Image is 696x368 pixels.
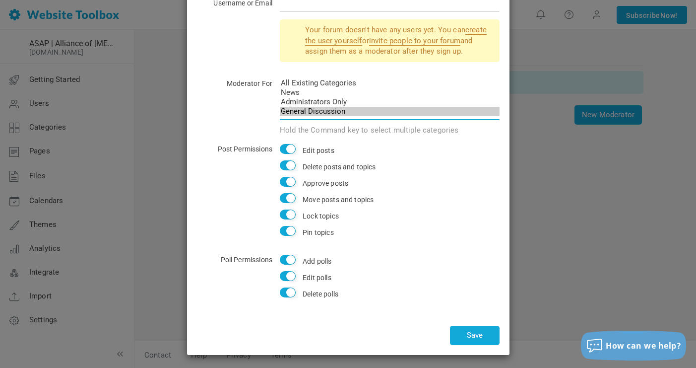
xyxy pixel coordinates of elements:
label: Pin topics [303,225,334,239]
label: Move posts and topics [303,193,374,207]
label: Delete polls [303,287,338,301]
label: Moderator For [197,76,273,90]
span: How can we help? [606,340,681,351]
a: create the user yourself [305,25,487,45]
button: How can we help? [581,331,686,361]
button: Save [450,326,500,345]
a: invite people to your forum [369,36,460,46]
option: General Discussion [280,107,500,116]
option: Administrators Only [280,97,500,107]
label: Approve posts [303,176,348,190]
option: All Existing Categories [280,78,500,88]
label: Lock topics [303,209,339,223]
label: Post Permissions [197,142,273,156]
label: Edit posts [303,144,334,157]
label: Add polls [303,254,331,268]
label: Edit polls [303,271,331,285]
div: Your forum doesn't have any users yet. You can or and assign them as a moderator after they sign up. [280,19,500,62]
option: News [280,88,500,97]
label: Delete posts and topics [303,160,376,174]
label: Poll Permissions [197,253,273,267]
div: Hold the Command key to select multiple categories [280,125,500,136]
